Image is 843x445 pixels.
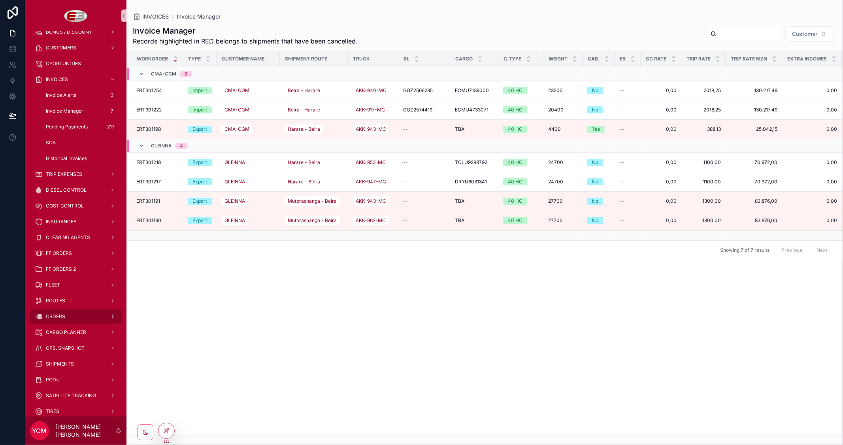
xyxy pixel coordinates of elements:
a: 40 HC [503,178,539,185]
div: Import [192,106,207,113]
a: CLEARING AGENTS [30,230,122,245]
span: ECMU7139000 [455,87,489,94]
span: SATELLITE TRACKING [46,392,96,399]
span: Customer [792,30,817,38]
span: 1300,00 [686,217,721,224]
span: OPS. SNAPSHOT [46,345,85,351]
a: CMA-CGM [221,105,253,115]
a: AKK-953-MC [353,158,389,167]
a: Beira - Harare [285,104,343,116]
a: GLEINNA [221,156,275,169]
span: ERT301191 [136,198,160,204]
a: -- [619,107,636,113]
a: 70.972,00 [730,179,777,185]
a: GGZ2574419 [403,107,445,113]
div: 7 [107,106,117,116]
span: INVOICES [142,13,169,21]
a: ERT301218 [136,159,178,166]
a: Mutorashanga - Beira [285,214,343,227]
a: 0,00 [787,217,837,224]
div: No [592,159,598,166]
a: SOA [40,136,122,150]
span: AKK-943-MC [356,126,386,132]
a: Pending Payments217 [40,120,122,134]
span: ERT301198 [136,126,161,132]
span: Pending Payments [46,124,88,130]
img: App logo [64,9,88,22]
a: GLEINNA [221,158,248,167]
a: No [587,87,610,94]
div: 40 HC [508,159,522,166]
div: 40 HC [508,106,522,113]
a: -- [619,179,636,185]
a: ERT301254 [136,87,178,94]
span: TBA [455,198,464,204]
span: 27700 [548,198,563,204]
span: AKK-917-MC [356,107,385,113]
span: 27700 [548,217,563,224]
div: Import [192,87,207,94]
span: 0,00 [787,198,837,204]
span: 130.217,49 [730,107,777,113]
a: 0,00 [645,107,677,113]
a: TBA [455,217,494,224]
span: -- [619,179,624,185]
a: Harare - Beira [285,124,323,134]
a: 40 HC [503,198,539,205]
a: CUSTOMERS [30,41,122,55]
a: AKK-940-MC [353,86,390,95]
span: Harare - Beira [288,179,320,185]
a: 0,00 [645,198,677,204]
span: 1100,00 [686,179,721,185]
span: Harare - Beira [288,126,320,132]
span: GLEINNA [224,217,245,224]
span: TIRES [46,408,59,415]
a: OPS. SNAPSHOT [30,341,122,355]
a: Import [188,106,212,113]
span: 388,13 [686,126,721,132]
span: COST CONTROL [46,203,84,209]
a: GLEINNA [221,214,275,227]
span: Mutorashanga - Beira [288,198,337,204]
a: AKK-943-MC [353,195,394,207]
a: ERT301190 [136,217,178,224]
a: No [587,217,610,224]
a: 0,00 [787,159,837,166]
a: 27700 [548,198,578,204]
span: TRIP EXPENSES [46,171,82,177]
a: INVOICES [30,72,122,87]
a: CMA-CGM [221,104,275,116]
span: 20400 [548,107,564,113]
a: CMA-CGM [221,84,275,97]
span: FLEET [46,282,60,288]
span: Records highlighted in RED belongs to shipments that have been cancelled. [133,36,358,46]
span: Invoice Manager [177,13,221,21]
a: AKK-943-MC [353,196,389,206]
a: 4400 [548,126,578,132]
span: CMA-CGM [224,87,249,94]
a: GLEINNA [221,177,248,187]
div: Export [192,198,207,205]
a: 0,00 [787,179,837,185]
a: ECMU7139000 [455,87,494,94]
a: AKK-953-MC [353,156,394,169]
a: -- [619,126,636,132]
a: Beira - Harare [285,105,323,115]
a: 0,00 [645,126,677,132]
a: Mutorashanga - Beira [285,216,340,225]
div: No [592,106,598,113]
div: Export [192,159,207,166]
a: 25.042,15 [730,126,777,132]
span: 24700 [548,179,563,185]
a: ORDERS [30,309,122,324]
span: 0,00 [787,126,837,132]
a: 70.972,00 [730,159,777,166]
a: OPORTUNITIES [30,57,122,71]
a: -- [619,87,636,94]
a: SHIPMENTS [30,357,122,371]
span: Invoice Manager [46,108,83,114]
span: PODs [46,377,58,383]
